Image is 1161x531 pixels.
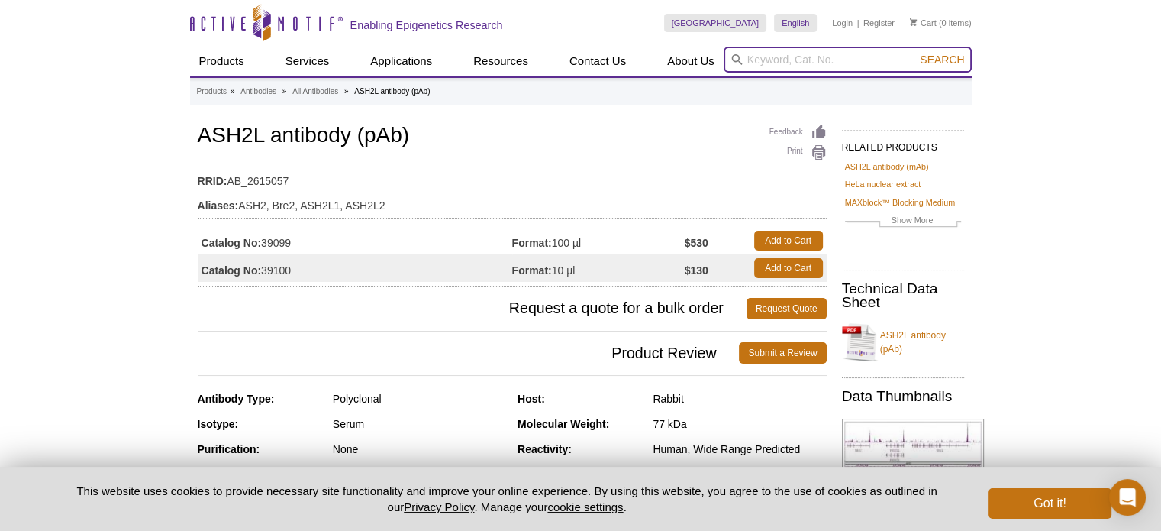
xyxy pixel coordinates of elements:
a: Applications [361,47,441,76]
div: 77 kDa [653,417,826,431]
span: Request a quote for a bulk order [198,298,747,319]
li: » [231,87,235,96]
a: Products [197,85,227,99]
a: Cart [910,18,937,28]
a: Show More [845,213,961,231]
li: » [344,87,349,96]
strong: Antibody Type: [198,393,275,405]
li: | [857,14,859,32]
strong: $530 [685,236,708,250]
div: Rabbit [653,392,826,406]
strong: Catalog No: [202,264,262,277]
a: Resources [464,47,537,76]
a: Services [276,47,339,76]
a: Add to Cart [754,231,823,251]
li: » [282,87,287,96]
a: Antibodies [240,85,276,99]
a: Request Quote [747,298,827,319]
p: This website uses cookies to provide necessary site functionality and improve your online experie... [50,483,964,515]
div: Open Intercom Messenger [1109,479,1146,516]
strong: Reactivity: [518,443,572,455]
td: 10 µl [512,254,685,282]
div: Serum [333,417,506,431]
td: ASH2, Bre2, ASH2L1, ASH2L2 [198,189,827,214]
strong: Catalog No: [202,236,262,250]
button: Got it! [988,488,1111,519]
a: Privacy Policy [404,500,474,513]
a: ASH2L antibody (pAb) [842,319,964,365]
a: MAXblock™ Blocking Medium [845,196,956,209]
input: Keyword, Cat. No. [724,47,972,73]
div: None [333,442,506,456]
div: Human, Wide Range Predicted [653,442,826,456]
strong: Molecular Weight: [518,418,609,430]
a: [GEOGRAPHIC_DATA] [664,14,767,32]
strong: Format: [512,264,552,277]
td: AB_2615057 [198,165,827,189]
td: 100 µl [512,227,685,254]
strong: Aliases: [198,199,239,212]
a: ASH2L antibody (mAb) [845,160,929,173]
a: Submit a Review [739,342,826,364]
h2: RELATED PRODUCTS [842,130,964,157]
a: Contact Us [560,47,635,76]
strong: Host: [518,393,545,405]
li: ASH2L antibody (pAb) [354,87,430,96]
a: About Us [658,47,724,76]
h2: Enabling Epigenetics Research [350,18,503,32]
a: Feedback [769,124,827,141]
a: Register [863,18,895,28]
a: All Antibodies [292,85,338,99]
li: (0 items) [910,14,972,32]
strong: Purification: [198,443,260,455]
span: Product Review [198,342,740,364]
span: Search [920,53,964,66]
button: cookie settings [547,500,623,513]
h2: Data Thumbnails [842,390,964,403]
img: Your Cart [910,18,917,26]
a: English [774,14,817,32]
img: ASH2L antibody (pAb) tested by ChIP-Seq. [842,419,984,471]
a: HeLa nuclear extract [845,177,921,191]
h2: Technical Data Sheet [842,282,964,309]
a: Print [769,144,827,161]
a: Add to Cart [754,258,823,278]
div: Polyclonal [333,392,506,406]
strong: $130 [685,264,708,277]
h1: ASH2L antibody (pAb) [198,124,827,150]
strong: RRID: [198,174,227,188]
td: 39100 [198,254,512,282]
td: 39099 [198,227,512,254]
strong: Format: [512,236,552,250]
strong: Isotype: [198,418,239,430]
a: Login [832,18,853,28]
button: Search [915,53,969,66]
a: Products [190,47,253,76]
